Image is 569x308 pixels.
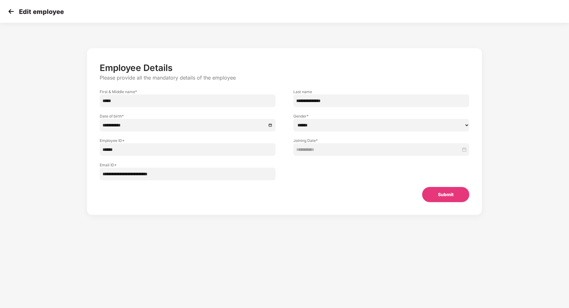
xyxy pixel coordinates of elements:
[293,138,469,143] label: Joining Date
[100,74,470,81] p: Please provide all the mandatory details of the employee
[19,8,64,16] p: Edit employee
[6,7,16,16] img: svg+xml;base64,PHN2ZyB4bWxucz0iaHR0cDovL3d3dy53My5vcmcvMjAwMC9zdmciIHdpZHRoPSIzMCIgaGVpZ2h0PSIzMC...
[100,162,276,168] label: Email ID
[293,89,469,94] label: Last name
[100,89,276,94] label: First & Middle name
[100,138,276,143] label: Employee ID
[422,187,469,202] button: Submit
[100,62,470,73] p: Employee Details
[100,113,276,119] label: Date of birth
[293,113,469,119] label: Gender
